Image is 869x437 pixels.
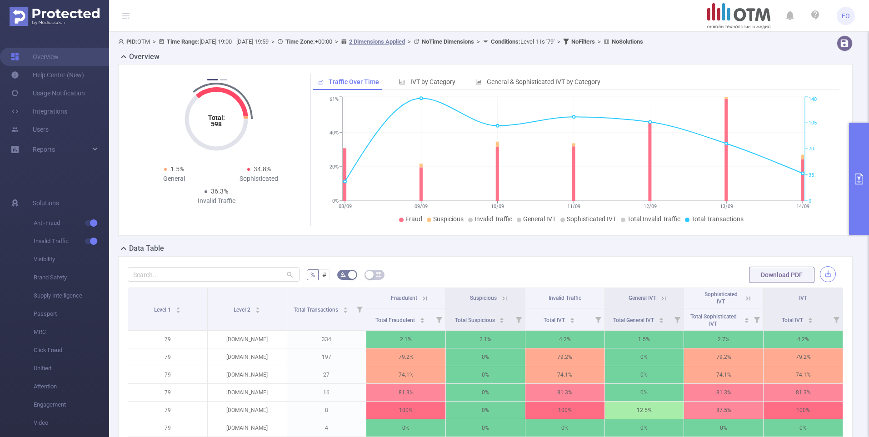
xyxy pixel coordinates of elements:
[549,295,581,301] span: Invalid Traffic
[11,120,49,139] a: Users
[366,384,445,401] p: 81.3%
[605,419,684,437] p: 0%
[287,331,366,348] p: 334
[176,309,181,312] i: icon: caret-down
[684,419,763,437] p: 0%
[343,306,348,311] div: Sort
[567,204,580,209] tspan: 11/09
[659,319,664,322] i: icon: caret-down
[10,7,100,26] img: Protected Media
[287,348,366,366] p: 197
[207,79,218,80] button: 1
[571,38,595,45] b: No Filters
[523,215,556,223] span: General IVT
[405,38,414,45] span: >
[684,366,763,383] p: 74.1%
[126,38,137,45] b: PID:
[208,402,287,419] p: [DOMAIN_NAME]
[433,308,445,330] i: Filter menu
[118,39,126,45] i: icon: user
[749,267,814,283] button: Download PDF
[796,204,809,209] tspan: 14/09
[809,97,817,103] tspan: 140
[627,215,680,223] span: Total Invalid Traffic
[764,419,843,437] p: 0%
[629,295,656,301] span: General IVT
[420,319,425,322] i: icon: caret-down
[34,232,109,250] span: Invalid Traffic
[446,331,525,348] p: 2.1%
[366,402,445,419] p: 100%
[129,51,160,62] h2: Overview
[799,295,807,301] span: IVT
[605,348,684,366] p: 0%
[491,38,554,45] span: Level 1 Is '79'
[764,384,843,401] p: 81.3%
[128,419,207,437] p: 79
[475,79,482,85] i: icon: bar-chart
[605,331,684,348] p: 1.5%
[808,316,813,322] div: Sort
[208,348,287,366] p: [DOMAIN_NAME]
[809,172,814,178] tspan: 35
[399,79,405,85] i: icon: bar-chart
[255,306,260,311] div: Sort
[33,140,55,159] a: Reports
[567,215,616,223] span: Sophisticated IVT
[129,243,164,254] h2: Data Table
[525,366,604,383] p: 74.1%
[128,267,300,282] input: Search...
[353,288,366,330] i: Filter menu
[744,319,749,322] i: icon: caret-down
[34,323,109,341] span: MRC
[592,308,604,330] i: Filter menu
[671,308,684,330] i: Filter menu
[216,174,301,184] div: Sophisticated
[744,316,749,322] div: Sort
[287,366,366,383] p: 27
[366,348,445,366] p: 79.2%
[499,316,504,319] i: icon: caret-up
[329,78,379,85] span: Traffic Over Time
[512,308,525,330] i: Filter menu
[525,402,604,419] p: 100%
[208,384,287,401] p: [DOMAIN_NAME]
[446,419,525,437] p: 0%
[659,316,664,322] div: Sort
[612,38,643,45] b: No Solutions
[420,316,425,319] i: icon: caret-up
[332,38,341,45] span: >
[34,359,109,377] span: Unified
[554,38,563,45] span: >
[691,215,744,223] span: Total Transactions
[704,291,738,305] span: Sophisticated IVT
[33,194,59,212] span: Solutions
[605,402,684,419] p: 12.5%
[525,348,604,366] p: 79.2%
[376,272,381,277] i: icon: table
[349,38,405,45] u: 2 Dimensions Applied
[569,319,574,322] i: icon: caret-down
[808,316,813,319] i: icon: caret-up
[287,384,366,401] p: 16
[131,174,216,184] div: General
[34,341,109,359] span: Click Fraud
[782,317,804,323] span: Total IVT
[684,384,763,401] p: 81.3%
[208,419,287,437] p: [DOMAIN_NAME]
[343,306,348,308] i: icon: caret-up
[420,316,425,322] div: Sort
[211,188,228,195] span: 36.3%
[422,38,474,45] b: No Time Dimensions
[322,271,326,278] span: #
[150,38,159,45] span: >
[287,419,366,437] p: 4
[491,38,520,45] b: Conditions :
[684,348,763,366] p: 79.2%
[211,120,222,128] tspan: 598
[605,366,684,383] p: 0%
[174,196,259,206] div: Invalid Traffic
[764,331,843,348] p: 4.2%
[208,366,287,383] p: [DOMAIN_NAME]
[332,198,339,204] tspan: 0%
